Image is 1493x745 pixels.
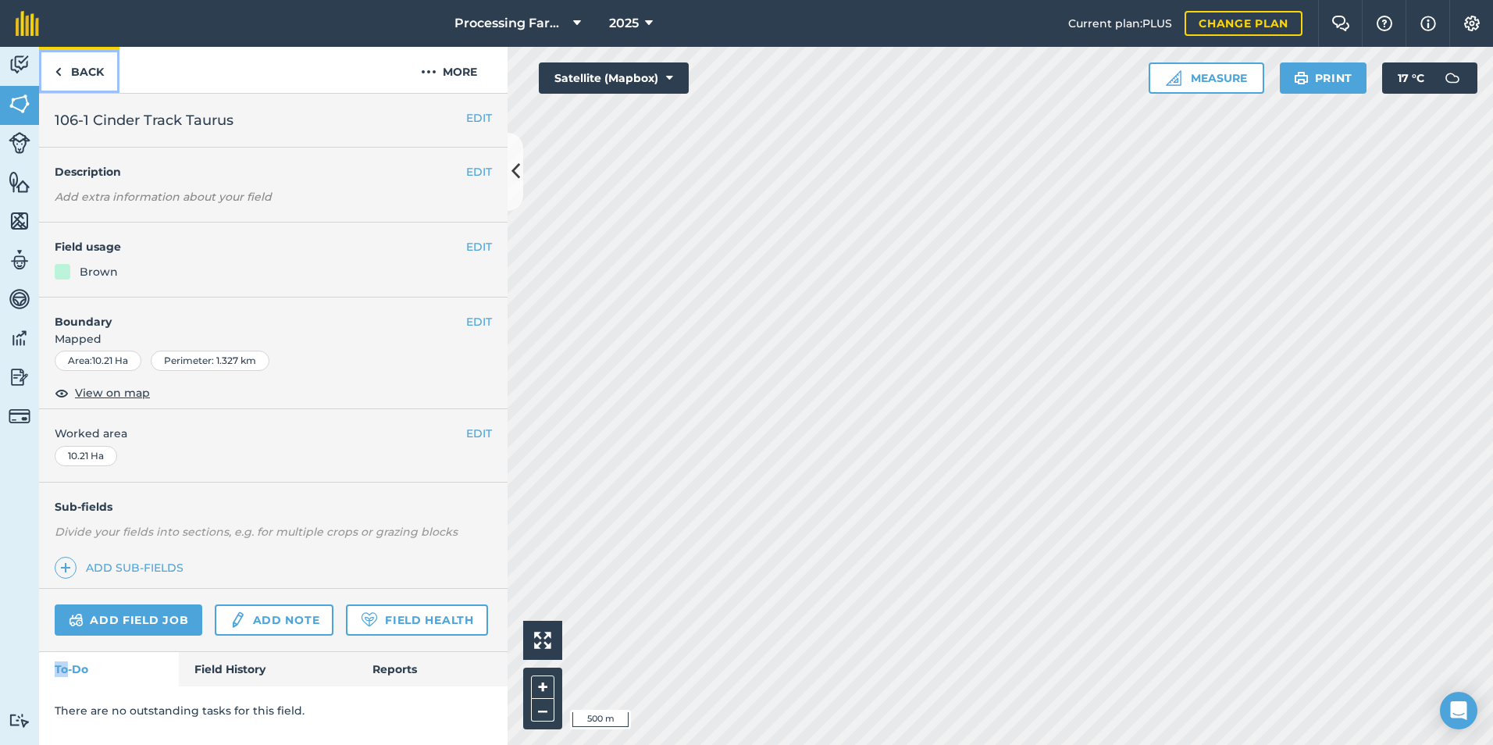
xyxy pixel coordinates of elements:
[16,11,39,36] img: fieldmargin Logo
[55,190,272,204] em: Add extra information about your field
[9,170,30,194] img: svg+xml;base64,PHN2ZyB4bWxucz0iaHR0cDovL3d3dy53My5vcmcvMjAwMC9zdmciIHdpZHRoPSI1NiIgaGVpZ2h0PSI2MC...
[9,248,30,272] img: svg+xml;base64,PD94bWwgdmVyc2lvbj0iMS4wIiBlbmNvZGluZz0idXRmLTgiPz4KPCEtLSBHZW5lcmF0b3I6IEFkb2JlIE...
[69,611,84,629] img: svg+xml;base64,PD94bWwgdmVyc2lvbj0iMS4wIiBlbmNvZGluZz0idXRmLTgiPz4KPCEtLSBHZW5lcmF0b3I6IEFkb2JlIE...
[1440,692,1477,729] div: Open Intercom Messenger
[60,558,71,577] img: svg+xml;base64,PHN2ZyB4bWxucz0iaHR0cDovL3d3dy53My5vcmcvMjAwMC9zdmciIHdpZHRoPSIxNCIgaGVpZ2h0PSIyNC...
[9,132,30,154] img: svg+xml;base64,PD94bWwgdmVyc2lvbj0iMS4wIiBlbmNvZGluZz0idXRmLTgiPz4KPCEtLSBHZW5lcmF0b3I6IEFkb2JlIE...
[1280,62,1367,94] button: Print
[9,326,30,350] img: svg+xml;base64,PD94bWwgdmVyc2lvbj0iMS4wIiBlbmNvZGluZz0idXRmLTgiPz4KPCEtLSBHZW5lcmF0b3I6IEFkb2JlIE...
[55,163,492,180] h4: Description
[55,383,150,402] button: View on map
[466,109,492,127] button: EDIT
[55,425,492,442] span: Worked area
[55,525,458,539] em: Divide your fields into sections, e.g. for multiple crops or grazing blocks
[1185,11,1302,36] a: Change plan
[454,14,567,33] span: Processing Farms
[390,47,508,93] button: More
[421,62,436,81] img: svg+xml;base64,PHN2ZyB4bWxucz0iaHR0cDovL3d3dy53My5vcmcvMjAwMC9zdmciIHdpZHRoPSIyMCIgaGVpZ2h0PSIyNC...
[466,238,492,255] button: EDIT
[55,238,466,255] h4: Field usage
[1331,16,1350,31] img: Two speech bubbles overlapping with the left bubble in the forefront
[55,351,141,371] div: Area : 10.21 Ha
[9,713,30,728] img: svg+xml;base64,PD94bWwgdmVyc2lvbj0iMS4wIiBlbmNvZGluZz0idXRmLTgiPz4KPCEtLSBHZW5lcmF0b3I6IEFkb2JlIE...
[466,313,492,330] button: EDIT
[1294,69,1309,87] img: svg+xml;base64,PHN2ZyB4bWxucz0iaHR0cDovL3d3dy53My5vcmcvMjAwMC9zdmciIHdpZHRoPSIxOSIgaGVpZ2h0PSIyNC...
[151,351,269,371] div: Perimeter : 1.327 km
[9,53,30,77] img: svg+xml;base64,PD94bWwgdmVyc2lvbj0iMS4wIiBlbmNvZGluZz0idXRmLTgiPz4KPCEtLSBHZW5lcmF0b3I6IEFkb2JlIE...
[39,330,508,348] span: Mapped
[39,47,119,93] a: Back
[609,14,639,33] span: 2025
[1420,14,1436,33] img: svg+xml;base64,PHN2ZyB4bWxucz0iaHR0cDovL3d3dy53My5vcmcvMjAwMC9zdmciIHdpZHRoPSIxNyIgaGVpZ2h0PSIxNy...
[9,287,30,311] img: svg+xml;base64,PD94bWwgdmVyc2lvbj0iMS4wIiBlbmNvZGluZz0idXRmLTgiPz4KPCEtLSBHZW5lcmF0b3I6IEFkb2JlIE...
[179,652,356,686] a: Field History
[466,163,492,180] button: EDIT
[39,298,466,330] h4: Boundary
[55,557,190,579] a: Add sub-fields
[75,384,150,401] span: View on map
[1149,62,1264,94] button: Measure
[9,92,30,116] img: svg+xml;base64,PHN2ZyB4bWxucz0iaHR0cDovL3d3dy53My5vcmcvMjAwMC9zdmciIHdpZHRoPSI1NiIgaGVpZ2h0PSI2MC...
[534,632,551,649] img: Four arrows, one pointing top left, one top right, one bottom right and the last bottom left
[466,425,492,442] button: EDIT
[55,109,233,131] span: 106-1 Cinder Track Taurus
[55,383,69,402] img: svg+xml;base64,PHN2ZyB4bWxucz0iaHR0cDovL3d3dy53My5vcmcvMjAwMC9zdmciIHdpZHRoPSIxOCIgaGVpZ2h0PSIyNC...
[80,263,118,280] div: Brown
[55,446,117,466] div: 10.21 Ha
[55,62,62,81] img: svg+xml;base64,PHN2ZyB4bWxucz0iaHR0cDovL3d3dy53My5vcmcvMjAwMC9zdmciIHdpZHRoPSI5IiBoZWlnaHQ9IjI0Ii...
[39,498,508,515] h4: Sub-fields
[1166,70,1181,86] img: Ruler icon
[55,702,492,719] p: There are no outstanding tasks for this field.
[346,604,487,636] a: Field Health
[531,699,554,722] button: –
[1398,62,1424,94] span: 17 ° C
[39,652,179,686] a: To-Do
[531,675,554,699] button: +
[539,62,689,94] button: Satellite (Mapbox)
[9,209,30,233] img: svg+xml;base64,PHN2ZyB4bWxucz0iaHR0cDovL3d3dy53My5vcmcvMjAwMC9zdmciIHdpZHRoPSI1NiIgaGVpZ2h0PSI2MC...
[9,365,30,389] img: svg+xml;base64,PD94bWwgdmVyc2lvbj0iMS4wIiBlbmNvZGluZz0idXRmLTgiPz4KPCEtLSBHZW5lcmF0b3I6IEFkb2JlIE...
[1375,16,1394,31] img: A question mark icon
[229,611,246,629] img: svg+xml;base64,PD94bWwgdmVyc2lvbj0iMS4wIiBlbmNvZGluZz0idXRmLTgiPz4KPCEtLSBHZW5lcmF0b3I6IEFkb2JlIE...
[1463,16,1481,31] img: A cog icon
[9,405,30,427] img: svg+xml;base64,PD94bWwgdmVyc2lvbj0iMS4wIiBlbmNvZGluZz0idXRmLTgiPz4KPCEtLSBHZW5lcmF0b3I6IEFkb2JlIE...
[55,604,202,636] a: Add field job
[215,604,333,636] a: Add note
[1382,62,1477,94] button: 17 °C
[357,652,508,686] a: Reports
[1437,62,1468,94] img: svg+xml;base64,PD94bWwgdmVyc2lvbj0iMS4wIiBlbmNvZGluZz0idXRmLTgiPz4KPCEtLSBHZW5lcmF0b3I6IEFkb2JlIE...
[1068,15,1172,32] span: Current plan : PLUS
